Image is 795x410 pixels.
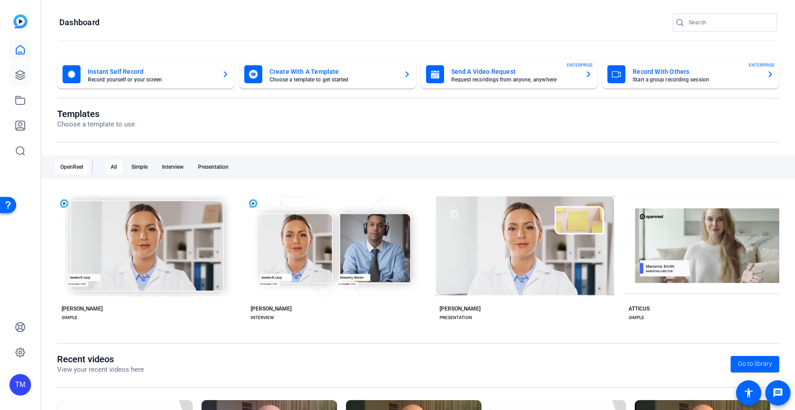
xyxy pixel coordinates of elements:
[59,17,99,28] h1: Dashboard
[440,314,472,321] div: PRESENTATION
[602,60,779,89] button: Record With OthersStart a group recording sessionENTERPRISE
[57,354,144,365] h1: Recent videos
[251,305,292,312] div: [PERSON_NAME]
[633,66,759,77] mat-card-title: Record With Others
[62,314,77,321] div: SIMPLE
[251,314,274,321] div: INTERVIEW
[731,356,779,372] a: Go to library
[239,60,416,89] button: Create With A TemplateChoose a template to get started
[88,66,215,77] mat-card-title: Instant Self Record
[773,387,783,398] mat-icon: message
[629,305,650,312] div: ATTICUS
[57,60,234,89] button: Instant Self RecordRecord yourself or your screen
[9,374,31,396] div: TM
[57,119,135,130] p: Choose a template to use
[157,160,189,174] div: Interview
[57,108,135,119] h1: Templates
[55,160,89,174] div: OpenReel
[13,14,27,28] img: blue-gradient.svg
[451,77,578,82] mat-card-subtitle: Request recordings from anyone, anywhere
[62,305,103,312] div: [PERSON_NAME]
[193,160,234,174] div: Presentation
[749,62,775,68] span: ENTERPRISE
[743,387,754,398] mat-icon: accessibility
[57,365,144,375] p: View your recent videos here
[738,359,772,369] span: Go to library
[88,77,215,82] mat-card-subtitle: Record yourself or your screen
[629,314,644,321] div: SIMPLE
[269,77,396,82] mat-card-subtitle: Choose a template to get started
[567,62,593,68] span: ENTERPRISE
[126,160,153,174] div: Simple
[633,77,759,82] mat-card-subtitle: Start a group recording session
[269,66,396,77] mat-card-title: Create With A Template
[689,17,770,28] input: Search
[421,60,598,89] button: Send A Video RequestRequest recordings from anyone, anywhereENTERPRISE
[105,160,122,174] div: All
[440,305,481,312] div: [PERSON_NAME]
[451,66,578,77] mat-card-title: Send A Video Request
